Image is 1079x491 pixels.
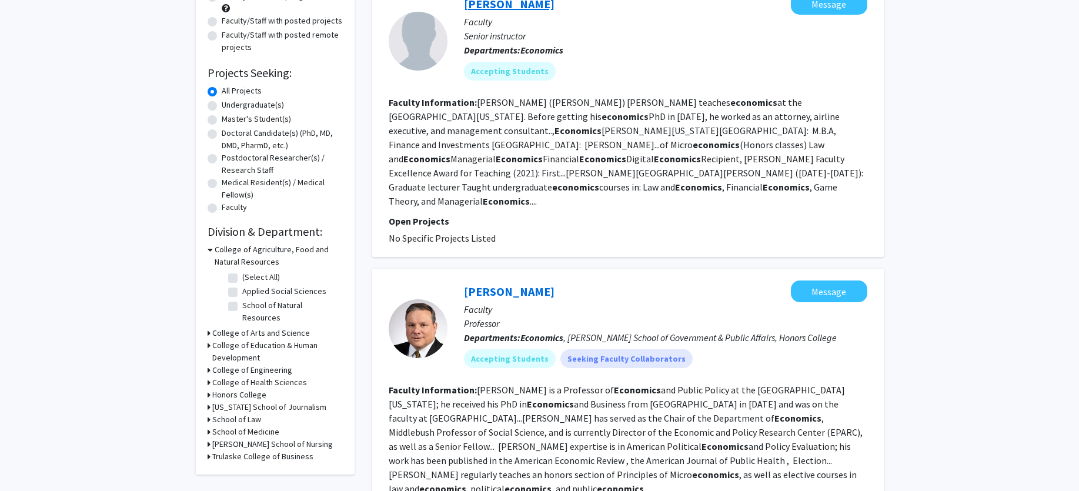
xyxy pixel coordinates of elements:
b: Economics [774,412,821,424]
a: [PERSON_NAME] [464,284,554,299]
b: economics [602,111,649,122]
label: All Projects [222,85,262,97]
b: Economics [483,195,530,207]
h3: [US_STATE] School of Journalism [212,401,326,413]
label: Medical Resident(s) / Medical Fellow(s) [222,176,343,201]
b: Economics [520,44,563,56]
p: Open Projects [389,214,867,228]
b: Economics [496,153,543,165]
span: No Specific Projects Listed [389,232,496,244]
label: Faculty/Staff with posted remote projects [222,29,343,54]
fg-read-more: [PERSON_NAME] ([PERSON_NAME]) [PERSON_NAME] teaches at the [GEOGRAPHIC_DATA][US_STATE]. Before ge... [389,96,865,207]
b: Economics [701,440,749,452]
p: Faculty [464,302,867,316]
h3: College of Arts and Science [212,327,310,339]
b: Faculty Information: [389,96,477,108]
h3: College of Agriculture, Food and Natural Resources [215,243,343,268]
p: Faculty [464,15,867,29]
b: economics [692,469,739,480]
h3: [PERSON_NAME] School of Nursing [212,438,333,450]
button: Message Jeff Milyo [791,280,867,302]
b: Departments: [464,44,520,56]
h3: School of Law [212,413,261,426]
h3: College of Engineering [212,364,292,376]
label: Postdoctoral Researcher(s) / Research Staff [222,152,343,176]
h3: School of Medicine [212,426,279,438]
h2: Projects Seeking: [208,66,343,80]
h2: Division & Department: [208,225,343,239]
b: Economics [614,384,661,396]
p: Senior instructor [464,29,867,43]
b: Economics [520,332,563,343]
label: Faculty/Staff with posted projects [222,15,342,27]
p: Professor [464,316,867,330]
iframe: Chat [9,438,50,482]
mat-chip: Accepting Students [464,62,556,81]
b: economics [693,139,740,151]
h3: College of Health Sciences [212,376,307,389]
label: School of Natural Resources [242,299,340,324]
b: Economics [403,153,450,165]
mat-chip: Seeking Faculty Collaborators [560,349,693,368]
b: Economics [675,181,722,193]
label: (Select All) [242,271,280,283]
b: economics [552,181,599,193]
h3: Trulaske College of Business [212,450,313,463]
h3: Honors College [212,389,266,401]
b: Economics [579,153,626,165]
b: Faculty Information: [389,384,477,396]
span: , [PERSON_NAME] School of Government & Public Affairs, Honors College [520,332,837,343]
label: Faculty [222,201,247,213]
b: Economics [763,181,810,193]
mat-chip: Accepting Students [464,349,556,368]
label: Master's Student(s) [222,113,291,125]
label: Undergraduate(s) [222,99,284,111]
label: Applied Social Sciences [242,285,326,298]
label: Doctoral Candidate(s) (PhD, MD, DMD, PharmD, etc.) [222,127,343,152]
b: Economics [654,153,701,165]
b: Departments: [464,332,520,343]
b: Economics [554,125,602,136]
h3: College of Education & Human Development [212,339,343,364]
b: Economics [527,398,574,410]
b: economics [730,96,777,108]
